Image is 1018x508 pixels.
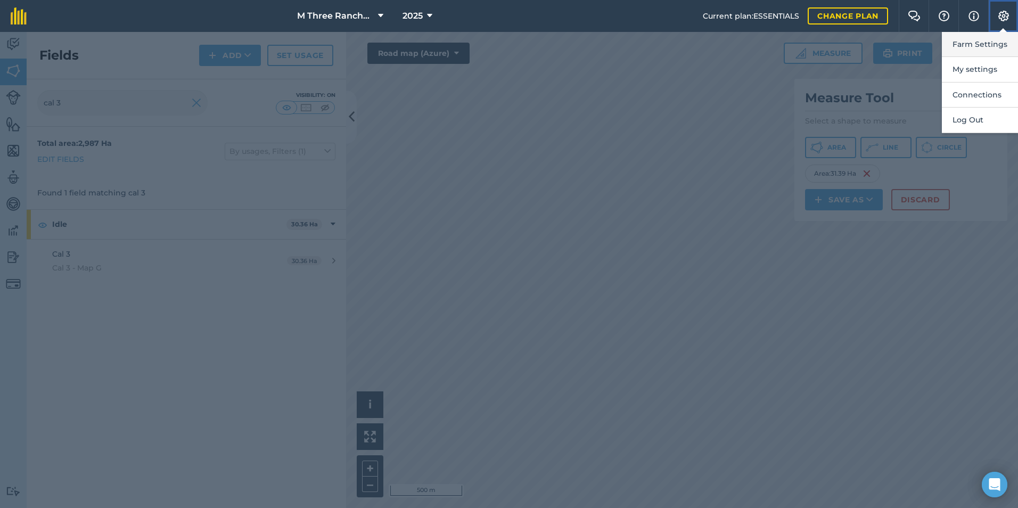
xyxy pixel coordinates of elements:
a: Change plan [808,7,888,24]
div: Open Intercom Messenger [982,472,1007,497]
span: Current plan : ESSENTIALS [703,10,799,22]
span: 2025 [403,10,423,22]
img: svg+xml;base64,PHN2ZyB4bWxucz0iaHR0cDovL3d3dy53My5vcmcvMjAwMC9zdmciIHdpZHRoPSIxNyIgaGVpZ2h0PSIxNy... [968,10,979,22]
button: My settings [942,57,1018,82]
button: Connections [942,83,1018,108]
img: A question mark icon [938,11,950,21]
img: A cog icon [997,11,1010,21]
button: Farm Settings [942,32,1018,57]
img: Two speech bubbles overlapping with the left bubble in the forefront [908,11,921,21]
button: Log Out [942,108,1018,133]
span: M Three Ranches LLC [297,10,374,22]
img: fieldmargin Logo [11,7,27,24]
